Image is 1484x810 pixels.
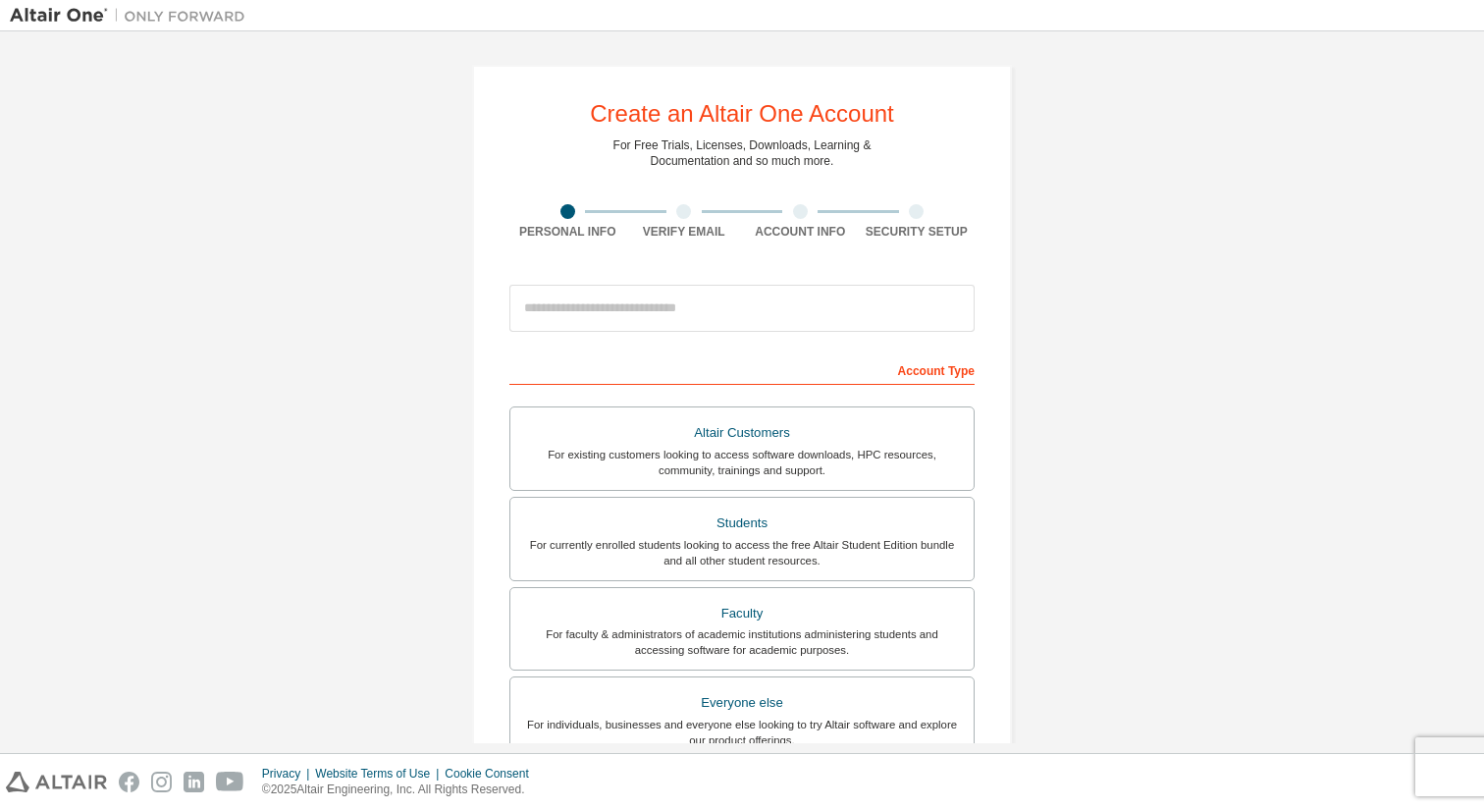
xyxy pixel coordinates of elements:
[522,510,962,537] div: Students
[522,447,962,478] div: For existing customers looking to access software downloads, HPC resources, community, trainings ...
[151,772,172,792] img: instagram.svg
[522,537,962,568] div: For currently enrolled students looking to access the free Altair Student Edition bundle and all ...
[522,717,962,748] div: For individuals, businesses and everyone else looking to try Altair software and explore our prod...
[613,137,872,169] div: For Free Trials, Licenses, Downloads, Learning & Documentation and so much more.
[626,224,743,240] div: Verify Email
[216,772,244,792] img: youtube.svg
[10,6,255,26] img: Altair One
[119,772,139,792] img: facebook.svg
[184,772,204,792] img: linkedin.svg
[315,766,445,782] div: Website Terms of Use
[262,766,315,782] div: Privacy
[522,626,962,658] div: For faculty & administrators of academic institutions administering students and accessing softwa...
[6,772,107,792] img: altair_logo.svg
[262,782,541,798] p: © 2025 Altair Engineering, Inc. All Rights Reserved.
[509,353,975,385] div: Account Type
[522,419,962,447] div: Altair Customers
[509,224,626,240] div: Personal Info
[742,224,859,240] div: Account Info
[445,766,540,782] div: Cookie Consent
[859,224,976,240] div: Security Setup
[522,689,962,717] div: Everyone else
[522,600,962,627] div: Faculty
[590,102,894,126] div: Create an Altair One Account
